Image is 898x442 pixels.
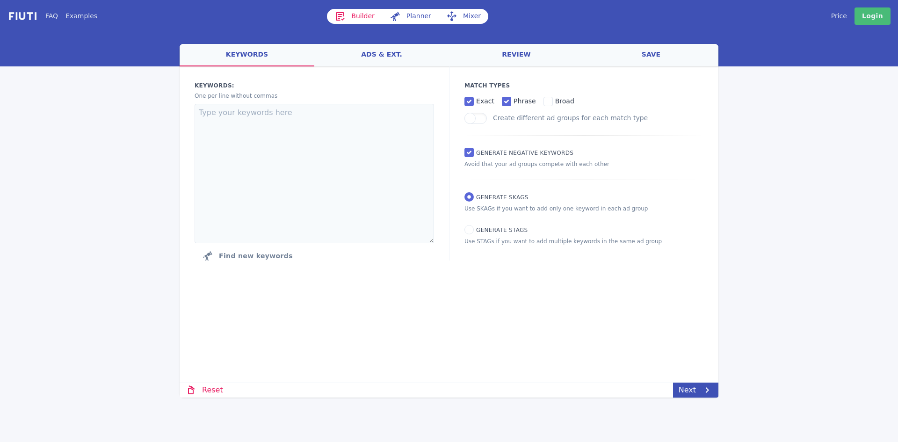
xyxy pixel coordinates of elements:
[502,97,511,106] input: phrase
[673,383,718,398] a: Next
[514,97,536,105] span: phrase
[314,44,449,66] a: ads & ext.
[464,204,703,213] p: Use SKAGs if you want to add only one keyword in each ad group
[464,192,474,202] input: Generate SKAGs
[555,97,574,105] span: broad
[493,114,648,122] label: Create different ad groups for each match type
[476,194,529,201] span: Generate SKAGs
[464,160,703,168] p: Avoid that your ad groups compete with each other
[327,9,382,24] a: Builder
[476,227,528,233] span: Generate STAGs
[65,11,97,21] a: Examples
[464,97,474,106] input: exact
[45,11,58,21] a: FAQ
[464,237,703,246] p: Use STAGs if you want to add multiple keywords in the same ad group
[439,9,488,24] a: Mixer
[464,81,703,90] p: Match Types
[476,97,494,105] span: exact
[543,97,553,106] input: broad
[464,225,474,234] input: Generate STAGs
[855,7,891,25] a: Login
[7,11,38,22] img: f731f27.png
[382,9,439,24] a: Planner
[180,383,229,398] a: Reset
[464,148,474,157] input: Generate Negative keywords
[180,44,314,66] a: keywords
[195,81,434,90] label: Keywords:
[449,44,584,66] a: review
[476,150,573,156] span: Generate Negative keywords
[584,44,718,66] a: save
[195,246,300,265] button: Click to find new keywords related to those above
[195,92,434,100] p: One per line without commas
[831,11,847,21] a: Price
